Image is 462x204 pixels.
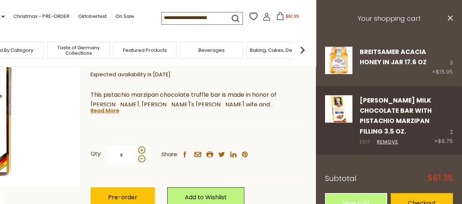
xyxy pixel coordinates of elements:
[295,43,310,57] img: next arrow
[115,12,134,20] a: On Sale
[286,13,299,19] span: $61.35
[272,12,303,23] button: $61.35
[49,45,108,56] a: Taste of Germany Collections
[377,138,398,146] a: Remove
[428,174,453,182] span: $61.35
[123,47,167,53] a: Featured Products
[91,70,304,79] p: Expected availability is [DATE]
[91,107,119,114] a: Read More
[91,149,102,158] strong: Qty:
[436,68,453,76] span: $15.95
[250,47,306,53] a: Baking, Cakes, Desserts
[107,145,137,165] input: Qty:
[360,138,371,146] a: Edit
[91,91,300,128] span: This pistachio marzipan chocolate truffle bar is made in honor of [PERSON_NAME], [PERSON_NAME]'s ...
[325,47,352,74] img: Breitsamer Acacia Honey in Jar 17.6 oz
[108,193,137,201] span: Pre-order
[325,95,352,146] a: Reber Constanze Mozart Milk Chocolate Bar with Pistachio Marzipan Filling
[434,95,453,146] div: 2 ×
[325,47,352,77] a: Breitsamer Acacia Honey in Jar 17.6 oz
[325,95,352,123] img: Reber Constanze Mozart Milk Chocolate Bar with Pistachio Marzipan Filling
[14,12,69,20] a: Christmas - PRE-ORDER
[438,137,453,145] span: $6.75
[432,47,453,77] div: 3 ×
[360,47,427,66] a: Breitsamer Acacia Honey in Jar 17.6 oz
[198,47,225,53] a: Beverages
[78,12,106,20] a: Oktoberfest
[161,150,178,159] span: Share:
[325,173,356,184] span: Subtotal
[360,96,432,136] a: [PERSON_NAME] Milk Chocolate Bar with Pistachio Marzipan Filling 3.5 oz.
